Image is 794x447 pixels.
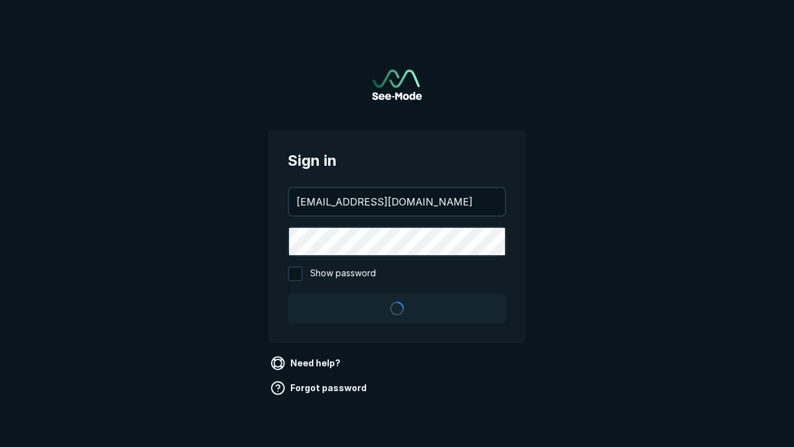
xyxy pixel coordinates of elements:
span: Show password [310,266,376,281]
a: Go to sign in [372,70,422,100]
span: Sign in [288,150,506,172]
a: Forgot password [268,378,372,398]
input: your@email.com [289,188,505,215]
a: Need help? [268,353,346,373]
img: See-Mode Logo [372,70,422,100]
